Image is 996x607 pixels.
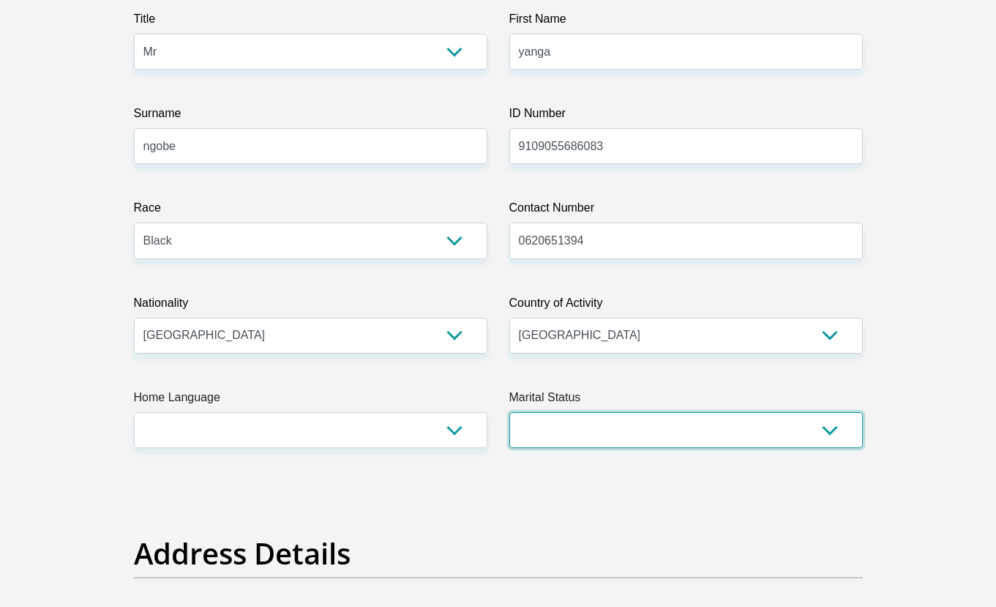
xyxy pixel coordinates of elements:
[509,10,863,34] label: First Name
[509,389,863,412] label: Marital Status
[509,223,863,258] input: Contact Number
[134,199,487,223] label: Race
[509,105,863,128] label: ID Number
[134,536,863,571] h2: Address Details
[134,105,487,128] label: Surname
[134,10,487,34] label: Title
[134,294,487,318] label: Nationality
[509,294,863,318] label: Country of Activity
[509,34,863,70] input: First Name
[509,199,863,223] label: Contact Number
[509,128,863,164] input: ID Number
[134,128,487,164] input: Surname
[134,389,487,412] label: Home Language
